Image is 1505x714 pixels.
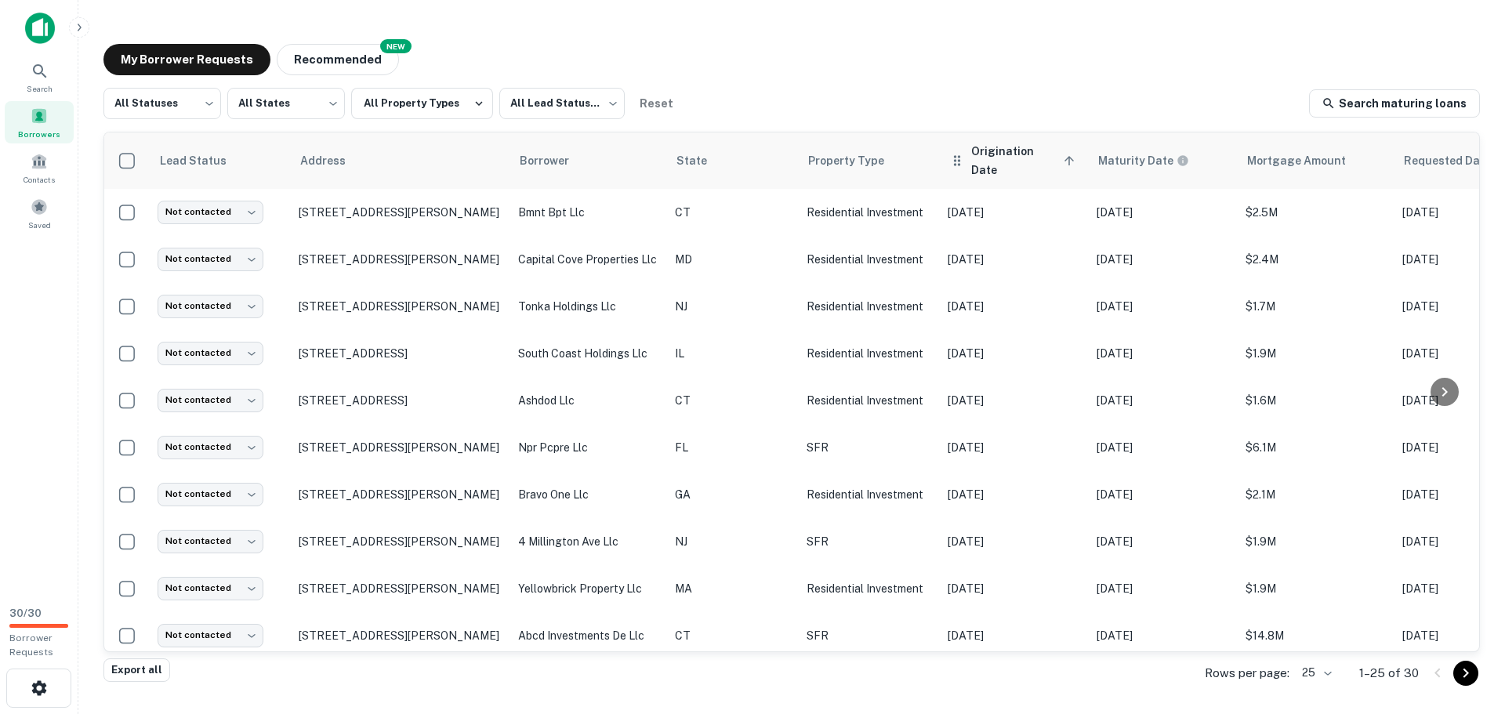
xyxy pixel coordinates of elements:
[1097,204,1230,221] p: [DATE]
[675,251,791,268] p: MD
[299,487,502,502] p: [STREET_ADDRESS][PERSON_NAME]
[675,580,791,597] p: MA
[807,345,932,362] p: Residential Investment
[1427,589,1505,664] iframe: Chat Widget
[159,151,247,170] span: Lead Status
[1246,439,1387,456] p: $6.1M
[1098,152,1189,169] div: Maturity dates displayed may be estimated. Please contact the lender for the most accurate maturi...
[1359,664,1419,683] p: 1–25 of 30
[807,251,932,268] p: Residential Investment
[1097,345,1230,362] p: [DATE]
[948,298,1081,315] p: [DATE]
[158,389,263,411] div: Not contacted
[5,101,74,143] a: Borrowers
[1097,580,1230,597] p: [DATE]
[948,439,1081,456] p: [DATE]
[1246,580,1387,597] p: $1.9M
[1246,251,1387,268] p: $2.4M
[300,151,366,170] span: Address
[1246,627,1387,644] p: $14.8M
[807,627,932,644] p: SFR
[299,629,502,643] p: [STREET_ADDRESS][PERSON_NAME]
[518,580,659,597] p: yellowbrick property llc
[299,252,502,266] p: [STREET_ADDRESS][PERSON_NAME]
[1205,664,1289,683] p: Rows per page:
[807,392,932,409] p: Residential Investment
[499,83,625,124] div: All Lead Statuses
[25,13,55,44] img: capitalize-icon.png
[351,88,493,119] button: All Property Types
[227,83,345,124] div: All States
[158,530,263,553] div: Not contacted
[103,83,221,124] div: All Statuses
[158,248,263,270] div: Not contacted
[5,192,74,234] a: Saved
[807,439,932,456] p: SFR
[948,204,1081,221] p: [DATE]
[948,345,1081,362] p: [DATE]
[1246,486,1387,503] p: $2.1M
[1296,661,1334,684] div: 25
[1097,486,1230,503] p: [DATE]
[948,251,1081,268] p: [DATE]
[1246,533,1387,550] p: $1.9M
[9,607,42,619] span: 30 / 30
[1097,627,1230,644] p: [DATE]
[299,535,502,549] p: [STREET_ADDRESS][PERSON_NAME]
[807,533,932,550] p: SFR
[807,580,932,597] p: Residential Investment
[158,483,263,506] div: Not contacted
[948,533,1081,550] p: [DATE]
[158,201,263,223] div: Not contacted
[291,132,510,189] th: Address
[948,580,1081,597] p: [DATE]
[948,627,1081,644] p: [DATE]
[971,142,1079,179] span: Origination Date
[9,632,53,658] span: Borrower Requests
[520,151,589,170] span: Borrower
[103,658,170,682] button: Export all
[518,251,659,268] p: capital cove properties llc
[807,298,932,315] p: Residential Investment
[675,298,791,315] p: NJ
[299,393,502,408] p: [STREET_ADDRESS]
[1097,392,1230,409] p: [DATE]
[24,173,55,186] span: Contacts
[807,204,932,221] p: Residential Investment
[158,436,263,458] div: Not contacted
[518,486,659,503] p: bravo one llc
[631,88,681,119] button: Reset
[1097,298,1230,315] p: [DATE]
[675,345,791,362] p: IL
[510,132,667,189] th: Borrower
[1246,345,1387,362] p: $1.9M
[1247,151,1366,170] span: Mortgage Amount
[518,627,659,644] p: abcd investments de llc
[1246,298,1387,315] p: $1.7M
[1246,392,1387,409] p: $1.6M
[5,147,74,189] div: Contacts
[158,577,263,600] div: Not contacted
[1097,439,1230,456] p: [DATE]
[380,39,412,53] div: NEW
[948,392,1081,409] p: [DATE]
[675,533,791,550] p: NJ
[676,151,727,170] span: State
[1098,152,1209,169] span: Maturity dates displayed may be estimated. Please contact the lender for the most accurate maturi...
[158,295,263,317] div: Not contacted
[808,151,905,170] span: Property Type
[1246,204,1387,221] p: $2.5M
[5,56,74,98] a: Search
[277,44,399,75] button: Recommended
[299,582,502,596] p: [STREET_ADDRESS][PERSON_NAME]
[1097,533,1230,550] p: [DATE]
[948,486,1081,503] p: [DATE]
[299,346,502,361] p: [STREET_ADDRESS]
[1309,89,1480,118] a: Search maturing loans
[675,392,791,409] p: CT
[675,486,791,503] p: GA
[299,205,502,219] p: [STREET_ADDRESS][PERSON_NAME]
